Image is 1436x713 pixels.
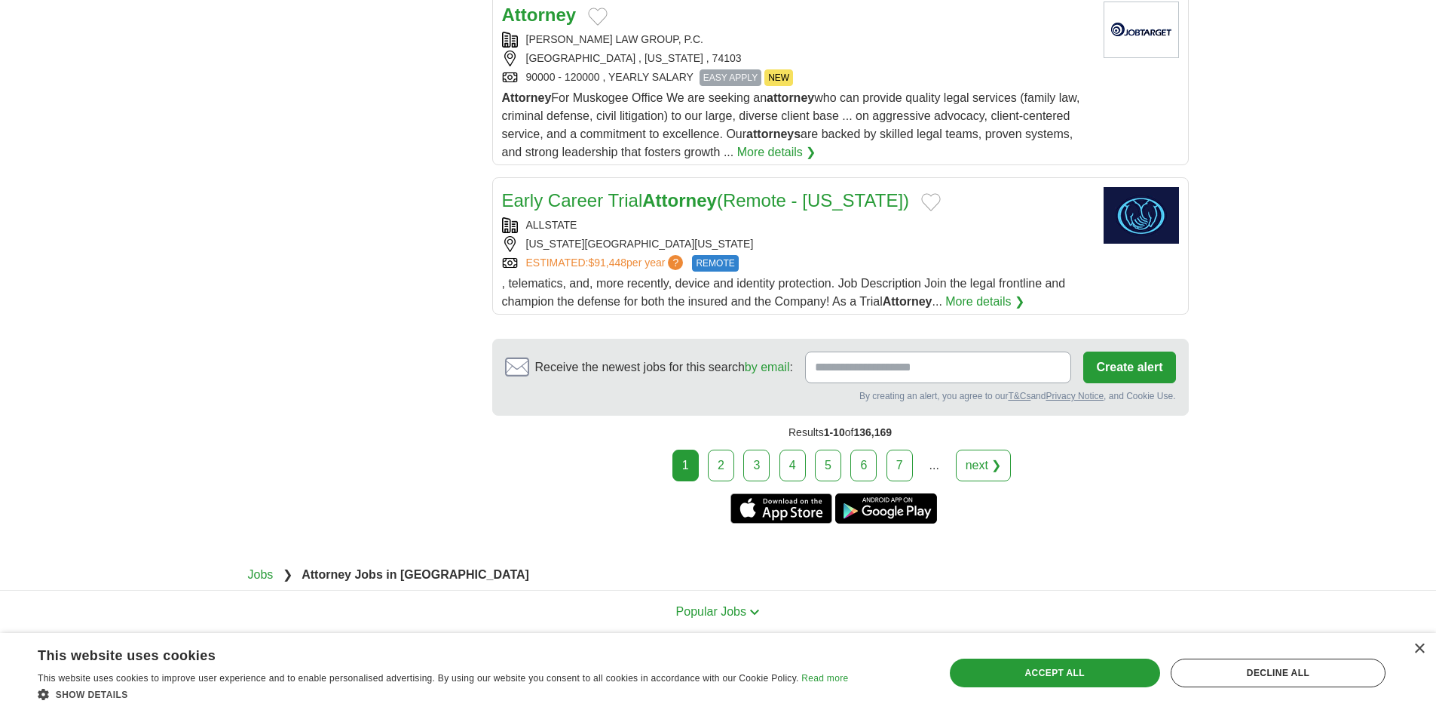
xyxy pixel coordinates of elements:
[56,690,128,700] span: Show details
[283,568,292,581] span: ❯
[502,91,552,104] strong: Attorney
[1083,352,1175,383] button: Create alert
[502,277,1066,308] span: , telematics, and, more recently, device and identity protection. Job Description Join the legal ...
[950,659,1160,687] div: Accept all
[526,255,687,272] a: ESTIMATED:$91,448per year?
[642,190,717,211] strong: Attorney
[883,295,932,308] strong: Attorney
[886,450,913,481] a: 7
[526,219,577,231] a: ALLSTATE
[1413,644,1425,655] div: Close
[749,609,760,616] img: toggle icon
[1171,659,1385,687] div: Decline all
[692,255,738,272] span: REMOTE
[743,450,770,481] a: 3
[38,673,799,684] span: This website uses cookies to improve user experience and to enable personalised advertising. By u...
[1008,391,1030,401] a: T&Cs
[502,236,1092,252] div: [US_STATE][GEOGRAPHIC_DATA][US_STATE]
[850,450,877,481] a: 6
[700,69,761,86] span: EASY APPLY
[708,450,734,481] a: 2
[38,687,848,702] div: Show details
[730,493,832,524] a: Get the iPhone app
[956,450,1012,481] a: next ❯
[746,128,801,140] strong: attorneys
[779,450,806,481] a: 4
[1046,391,1104,401] a: Privacy Notice
[945,293,1024,311] a: More details ❯
[248,568,274,581] a: Jobs
[767,91,814,104] strong: attorney
[801,673,848,684] a: Read more, opens a new window
[502,32,1092,48] div: [PERSON_NAME] LAW GROUP, P.C.
[302,568,529,581] strong: Attorney Jobs in [GEOGRAPHIC_DATA]
[38,642,810,665] div: This website uses cookies
[502,190,910,211] a: Early Career TrialAttorney(Remote - [US_STATE])
[502,91,1080,158] span: For Muskogee Office We are seeking an who can provide quality legal services (family law, crimina...
[505,389,1176,403] div: By creating an alert, you agree to our and , and Cookie Use.
[502,5,577,25] a: Attorney
[668,255,683,270] span: ?
[588,257,626,269] span: $91,448
[919,450,949,481] div: ...
[737,143,816,161] a: More details ❯
[535,358,793,376] span: Receive the newest jobs for this search :
[588,8,608,26] button: Add to favorite jobs
[672,450,699,481] div: 1
[1104,2,1179,58] img: Company logo
[1104,187,1179,244] img: Allstate logo
[502,69,1092,86] div: 90000 - 120000 , YEARLY SALARY
[853,426,892,438] span: 136,169
[835,493,937,524] a: Get the Android app
[921,193,941,211] button: Add to favorite jobs
[745,361,790,373] a: by email
[815,450,841,481] a: 5
[764,69,793,86] span: NEW
[502,51,1092,66] div: [GEOGRAPHIC_DATA] , [US_STATE] , 74103
[676,605,746,618] span: Popular Jobs
[824,426,845,438] span: 1-10
[492,416,1189,450] div: Results of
